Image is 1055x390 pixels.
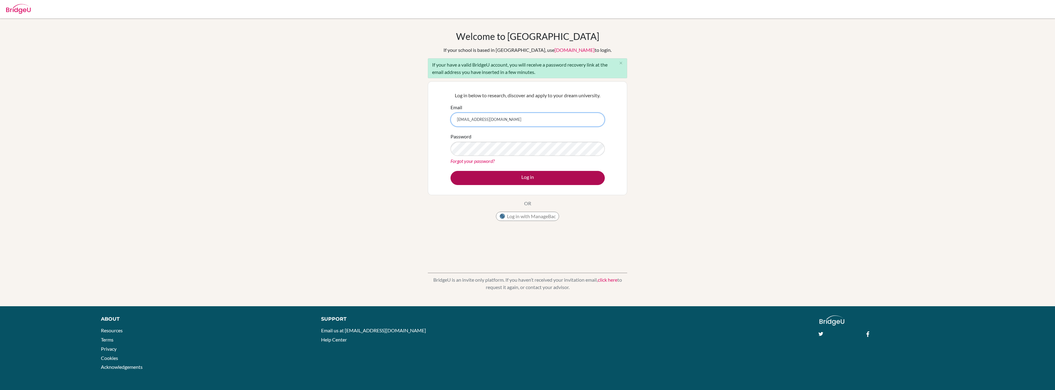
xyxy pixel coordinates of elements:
[496,212,559,221] button: Log in with ManageBac
[619,61,623,65] i: close
[451,133,471,140] label: Password
[443,46,612,54] div: If your school is based in [GEOGRAPHIC_DATA], use to login.
[524,200,531,207] p: OR
[615,59,627,68] button: Close
[321,337,347,342] a: Help Center
[598,277,617,283] a: click here
[456,31,599,42] h1: Welcome to [GEOGRAPHIC_DATA]
[101,327,123,333] a: Resources
[819,315,844,326] img: logo_white@2x-f4f0deed5e89b7ecb1c2cc34c3e3d731f90f0f143d5ea2071677605dd97b5244.png
[451,92,605,99] p: Log in below to research, discover and apply to your dream university.
[6,4,31,14] img: Bridge-U
[101,315,307,323] div: About
[451,158,495,164] a: Forgot your password?
[428,58,627,78] div: If your have a valid BridgeU account, you will receive a password recovery link at the email addr...
[554,47,595,53] a: [DOMAIN_NAME]
[428,276,627,291] p: BridgeU is an invite only platform. If you haven’t received your invitation email, to request it ...
[321,327,426,333] a: Email us at [EMAIL_ADDRESS][DOMAIN_NAME]
[451,104,462,111] label: Email
[101,337,113,342] a: Terms
[101,346,117,352] a: Privacy
[321,315,518,323] div: Support
[451,171,605,185] button: Log in
[101,355,118,361] a: Cookies
[101,364,143,370] a: Acknowledgements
